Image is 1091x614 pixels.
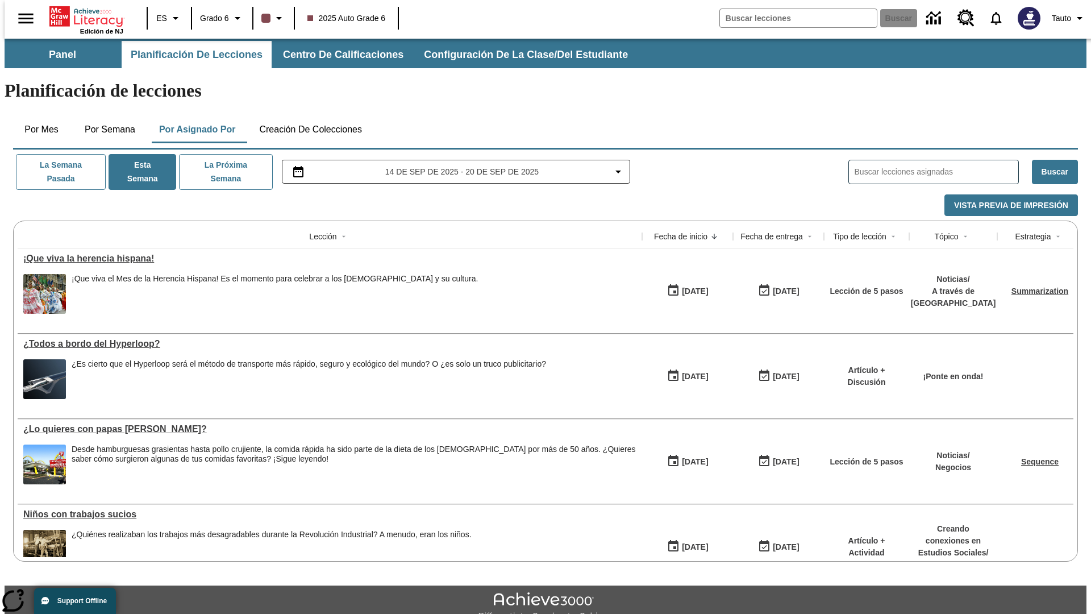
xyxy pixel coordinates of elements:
p: Artículo + Actividad [830,535,903,559]
span: ES [156,13,167,24]
p: ¡Ponte en onda! [923,371,984,383]
span: Grado 6 [200,13,229,24]
div: Subbarra de navegación [5,39,1086,68]
span: Edición de NJ [80,28,123,35]
a: Notificaciones [981,3,1011,33]
div: ¿Es cierto que el Hyperloop será el método de transporte más rápido, seguro y ecológico del mundo... [72,359,546,399]
h1: Planificación de lecciones [5,80,1086,101]
img: dos filas de mujeres hispanas en un desfile que celebra la cultura hispana. Las mujeres lucen col... [23,274,66,314]
button: 09/21/25: Último día en que podrá accederse la lección [754,280,803,302]
a: ¿Todos a bordo del Hyperloop?, Lecciones [23,339,636,349]
div: Desde hamburguesas grasientas hasta pollo crujiente, la comida rápida ha sido parte de la dieta d... [72,445,636,484]
button: Grado: Grado 6, Elige un grado [195,8,249,28]
div: Tópico [934,231,958,242]
button: Por mes [13,116,70,143]
div: [DATE] [773,370,799,384]
button: Lenguaje: ES, Selecciona un idioma [151,8,188,28]
button: Sort [959,230,972,243]
p: Creando conexiones en Estudios Sociales / [915,523,992,559]
div: ¿Quiénes realizaban los trabajos más desagradables durante la Revolución Industrial? A menudo, er... [72,530,472,540]
div: Estrategia [1015,231,1051,242]
a: Sequence [1021,457,1059,466]
button: Support Offline [34,588,116,614]
div: ¡Que viva la herencia hispana! [23,254,636,264]
img: Uno de los primeros locales de McDonald's, con el icónico letrero rojo y los arcos amarillos. [23,445,66,484]
div: [DATE] [682,370,708,384]
button: 06/30/26: Último día en que podrá accederse la lección [754,366,803,387]
div: Fecha de inicio [654,231,707,242]
button: Sort [886,230,900,243]
p: Lección de 5 pasos [830,285,903,297]
a: ¿Lo quieres con papas fritas?, Lecciones [23,424,636,434]
div: [DATE] [682,284,708,298]
div: [DATE] [773,455,799,469]
span: 14 de sep de 2025 - 20 de sep de 2025 [385,166,539,178]
button: Panel [6,41,119,68]
div: Subbarra de navegación [5,41,638,68]
div: Fecha de entrega [740,231,803,242]
input: Buscar campo [720,9,877,27]
button: Seleccione el intervalo de fechas opción del menú [287,165,626,179]
div: [DATE] [682,540,708,554]
div: Lección [309,231,336,242]
button: Perfil/Configuración [1047,8,1091,28]
button: Por asignado por [150,116,245,143]
button: 07/20/26: Último día en que podrá accederse la lección [754,451,803,472]
a: Summarization [1011,287,1068,296]
button: Configuración de la clase/del estudiante [415,41,637,68]
button: Sort [1051,230,1065,243]
span: Support Offline [57,597,107,605]
img: foto en blanco y negro de dos niños parados sobre una pieza de maquinaria pesada [23,530,66,570]
div: Desde hamburguesas grasientas hasta pollo crujiente, la comida rápida ha sido parte de la dieta d... [72,445,636,464]
a: Niños con trabajos sucios, Lecciones [23,509,636,520]
button: 09/15/25: Primer día en que estuvo disponible la lección [663,280,712,302]
button: Sort [337,230,351,243]
a: Centro de información [919,3,951,34]
button: El color de la clase es café oscuro. Cambiar el color de la clase. [257,8,290,28]
button: Abrir el menú lateral [9,2,43,35]
button: Planificación de lecciones [122,41,272,68]
button: Creación de colecciones [250,116,371,143]
div: ¡Que viva el Mes de la Herencia Hispana! Es el momento para celebrar a los hispanoamericanos y su... [72,274,478,314]
div: Portada [49,4,123,35]
button: La próxima semana [179,154,272,190]
div: Niños con trabajos sucios [23,509,636,520]
p: Noticias / [935,450,971,462]
button: Vista previa de impresión [944,194,1078,217]
p: Noticias / [911,273,996,285]
button: Por semana [76,116,144,143]
svg: Collapse Date Range Filter [611,165,625,179]
span: Tauto [1052,13,1071,24]
img: Avatar [1018,7,1040,30]
div: ¿Quiénes realizaban los trabajos más desagradables durante la Revolución Industrial? A menudo, er... [72,530,472,570]
span: 2025 Auto Grade 6 [307,13,386,24]
img: Representación artística del vehículo Hyperloop TT entrando en un túnel [23,359,66,399]
button: Buscar [1032,160,1078,184]
div: [DATE] [773,284,799,298]
button: Esta semana [109,154,176,190]
div: [DATE] [773,540,799,554]
p: Lección de 5 pasos [830,456,903,468]
div: ¿Lo quieres con papas fritas? [23,424,636,434]
input: Buscar lecciones asignadas [855,164,1018,180]
p: Negocios [935,462,971,474]
a: Portada [49,5,123,28]
a: Centro de recursos, Se abrirá en una pestaña nueva. [951,3,981,34]
div: ¿Todos a bordo del Hyperloop? [23,339,636,349]
button: Centro de calificaciones [274,41,413,68]
button: La semana pasada [16,154,106,190]
div: ¿Es cierto que el Hyperloop será el método de transporte más rápido, seguro y ecológico del mundo... [72,359,546,369]
button: Sort [707,230,721,243]
div: ¡Que viva el Mes de la Herencia Hispana! Es el momento para celebrar a los [DEMOGRAPHIC_DATA] y s... [72,274,478,284]
button: 11/30/25: Último día en que podrá accederse la lección [754,536,803,558]
button: Escoja un nuevo avatar [1011,3,1047,33]
a: ¡Que viva la herencia hispana!, Lecciones [23,254,636,264]
button: 07/21/25: Primer día en que estuvo disponible la lección [663,366,712,387]
button: Sort [803,230,817,243]
button: 07/11/25: Primer día en que estuvo disponible la lección [663,536,712,558]
button: 07/14/25: Primer día en que estuvo disponible la lección [663,451,712,472]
